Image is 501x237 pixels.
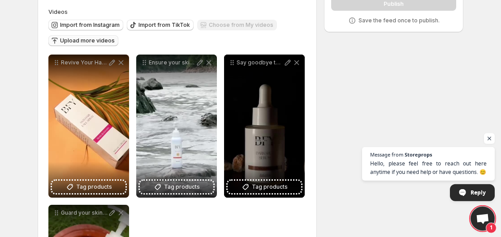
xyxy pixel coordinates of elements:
[370,159,487,176] span: Hello, please feel free to reach out here anytime if you need help or have questions. 😊
[60,21,120,29] span: Import from Instagram
[370,152,403,157] span: Message from
[164,182,200,191] span: Tag products
[76,182,112,191] span: Tag products
[140,181,213,193] button: Tag products
[486,223,497,233] span: 1
[471,185,486,200] span: Reply
[149,59,195,66] p: Ensure your skin stays shielded from harmful UV rays even on the northern side with BFY Sunscree
[61,209,108,216] p: Guard your skin with the ultimate protection of BFY Sunscreen SPF 100 Designed to provide s
[52,181,125,193] button: Tag products
[48,55,129,198] div: Revive Your Hair with BFY Hairfall Spray Struggling with hair loss Discover the secret to aTag pr...
[228,181,301,193] button: Tag products
[136,55,217,198] div: Ensure your skin stays shielded from harmful UV rays even on the northern side with BFY SunscreeT...
[252,182,288,191] span: Tag products
[471,207,495,231] a: Open chat
[48,8,68,15] span: Videos
[405,152,432,157] span: Storeprops
[237,59,283,66] p: Say goodbye to dark spots and hello to a radiant complexion Our dark spot serum is formulated t
[127,20,194,30] button: Import from TikTok
[61,59,108,66] p: Revive Your Hair with BFY Hairfall Spray Struggling with hair loss Discover the secret to a
[224,55,305,198] div: Say goodbye to dark spots and hello to a radiant complexion Our dark spot serum is formulated tTa...
[60,37,115,44] span: Upload more videos
[48,20,123,30] button: Import from Instagram
[48,35,118,46] button: Upload more videos
[358,17,440,24] p: Save the feed once to publish.
[138,21,190,29] span: Import from TikTok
